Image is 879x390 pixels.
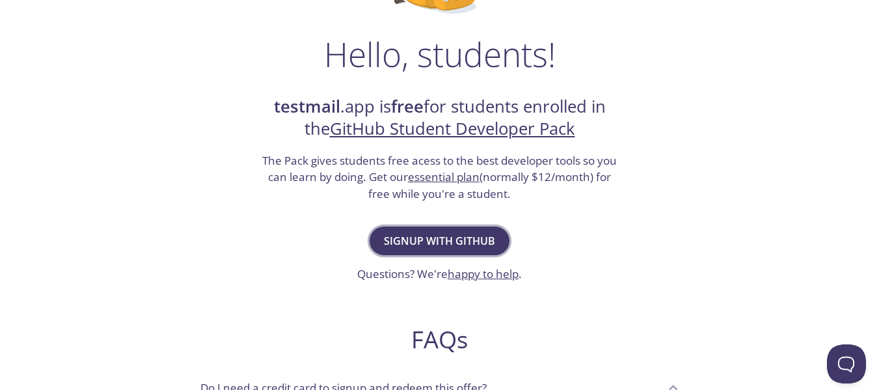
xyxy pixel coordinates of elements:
a: essential plan [408,169,480,184]
strong: testmail [274,95,340,118]
button: Signup with GitHub [370,227,509,255]
h1: Hello, students! [324,35,556,74]
h3: Questions? We're . [357,266,522,283]
iframe: Help Scout Beacon - Open [827,344,866,383]
a: happy to help [448,266,519,281]
a: GitHub Student Developer Pack [330,117,575,140]
strong: free [391,95,424,118]
span: Signup with GitHub [384,232,495,250]
h2: .app is for students enrolled in the [261,96,619,141]
h2: FAQs [190,325,690,354]
h3: The Pack gives students free acess to the best developer tools so you can learn by doing. Get our... [261,152,619,202]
